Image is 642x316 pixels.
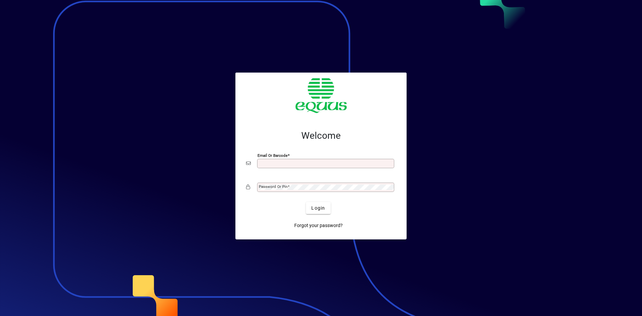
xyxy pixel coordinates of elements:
span: Login [311,205,325,212]
button: Login [306,202,330,214]
span: Forgot your password? [294,222,343,229]
h2: Welcome [246,130,396,141]
mat-label: Password or Pin [259,184,288,189]
mat-label: Email or Barcode [257,153,288,158]
a: Forgot your password? [292,219,345,231]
